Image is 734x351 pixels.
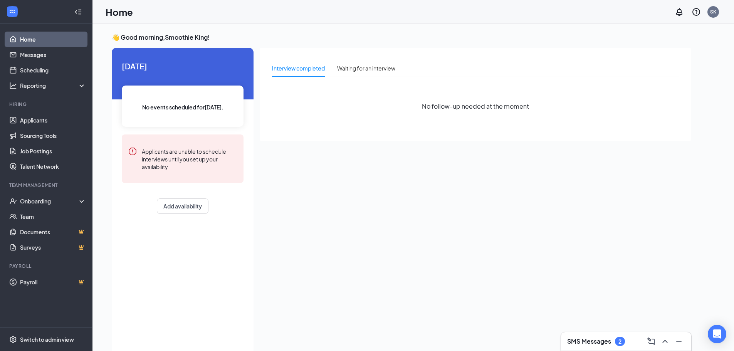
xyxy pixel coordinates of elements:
[20,62,86,78] a: Scheduling
[9,101,84,107] div: Hiring
[675,7,684,17] svg: Notifications
[645,335,657,348] button: ComposeMessage
[337,64,395,72] div: Waiting for an interview
[710,8,716,15] div: SK
[20,240,86,255] a: SurveysCrown
[9,263,84,269] div: Payroll
[9,197,17,205] svg: UserCheck
[157,198,208,214] button: Add availability
[674,337,684,346] svg: Minimize
[20,274,86,290] a: PayrollCrown
[660,337,670,346] svg: ChevronUp
[20,143,86,159] a: Job Postings
[9,82,17,89] svg: Analysis
[9,182,84,188] div: Team Management
[128,147,137,156] svg: Error
[20,197,79,205] div: Onboarding
[74,8,82,16] svg: Collapse
[122,60,244,72] span: [DATE]
[618,338,621,345] div: 2
[20,32,86,47] a: Home
[659,335,671,348] button: ChevronUp
[142,147,237,171] div: Applicants are unable to schedule interviews until you set up your availability.
[20,82,86,89] div: Reporting
[142,103,223,111] span: No events scheduled for [DATE] .
[20,47,86,62] a: Messages
[422,101,529,111] span: No follow-up needed at the moment
[20,209,86,224] a: Team
[692,7,701,17] svg: QuestionInfo
[106,5,133,18] h1: Home
[9,336,17,343] svg: Settings
[8,8,16,15] svg: WorkstreamLogo
[567,337,611,346] h3: SMS Messages
[272,64,325,72] div: Interview completed
[20,224,86,240] a: DocumentsCrown
[708,325,726,343] div: Open Intercom Messenger
[673,335,685,348] button: Minimize
[20,128,86,143] a: Sourcing Tools
[20,113,86,128] a: Applicants
[20,159,86,174] a: Talent Network
[647,337,656,346] svg: ComposeMessage
[112,33,691,42] h3: 👋 Good morning, Smoothie King !
[20,336,74,343] div: Switch to admin view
